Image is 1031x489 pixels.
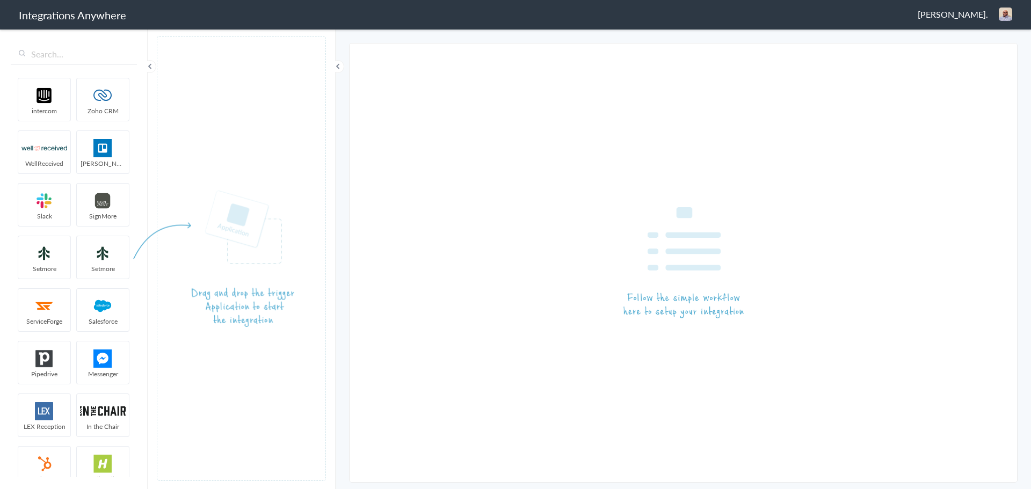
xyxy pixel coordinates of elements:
[21,86,67,105] img: intercom-logo.svg
[18,211,70,221] span: Slack
[11,44,137,64] input: Search...
[18,369,70,378] span: Pipedrive
[80,244,126,262] img: setmoreNew.jpg
[21,297,67,315] img: serviceforge-icon.png
[918,8,988,20] span: [PERSON_NAME].
[80,455,126,473] img: hs-app-logo.svg
[77,317,129,326] span: Salesforce
[21,244,67,262] img: setmoreNew.jpg
[18,159,70,168] span: WellReceived
[19,8,126,23] h1: Integrations Anywhere
[18,422,70,431] span: LEX Reception
[77,369,129,378] span: Messenger
[999,8,1012,21] img: work-pic.jpg
[77,422,129,431] span: In the Chair
[80,402,126,420] img: inch-logo.svg
[133,190,294,327] img: instruction-trigger.png
[80,297,126,315] img: salesforce-logo.svg
[18,317,70,326] span: ServiceForge
[80,349,126,368] img: FBM.png
[77,475,129,484] span: HelloSells
[18,475,70,484] span: HubSpot
[80,86,126,105] img: zoho-logo.svg
[21,349,67,368] img: pipedrive.png
[77,211,129,221] span: SignMore
[21,455,67,473] img: hubspot-logo.svg
[623,207,744,319] img: instruction-workflow.png
[80,192,126,210] img: signmore-logo.png
[77,264,129,273] span: Setmore
[18,106,70,115] span: intercom
[21,139,67,157] img: wr-logo.svg
[77,159,129,168] span: [PERSON_NAME]
[21,192,67,210] img: slack-logo.svg
[21,402,67,420] img: lex-app-logo.svg
[18,264,70,273] span: Setmore
[80,139,126,157] img: trello.png
[77,106,129,115] span: Zoho CRM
